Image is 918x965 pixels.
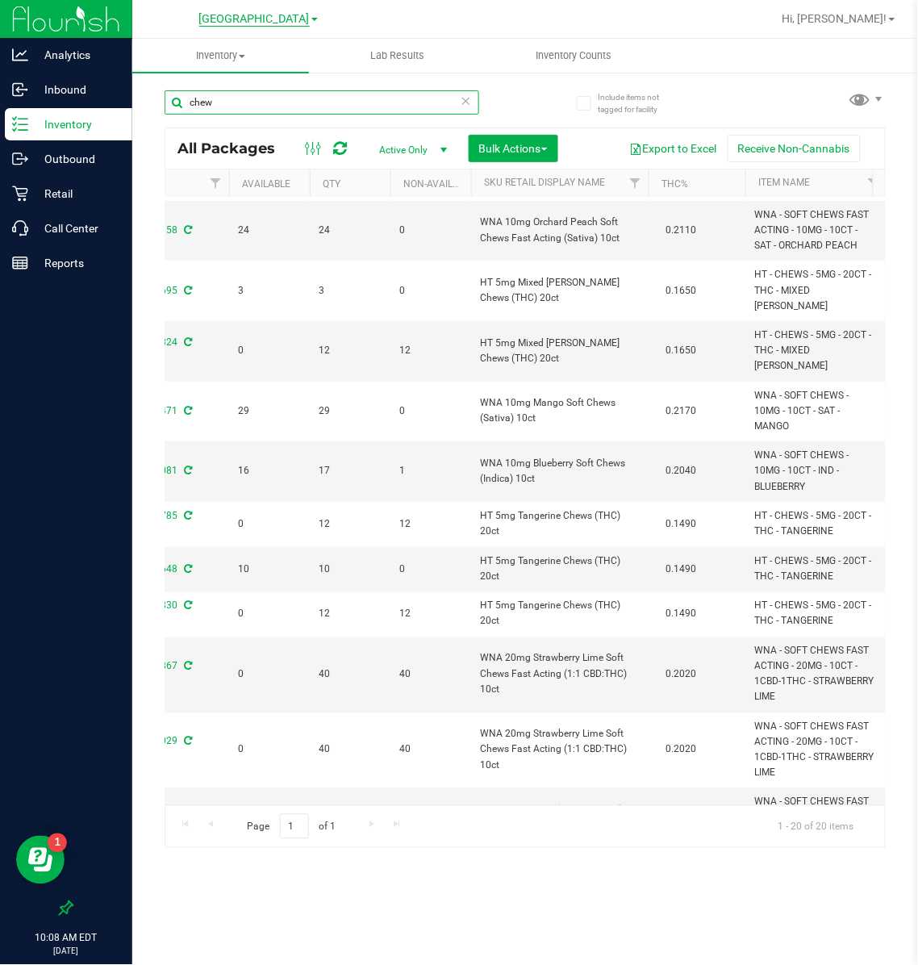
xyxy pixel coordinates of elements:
input: 1 [280,814,309,839]
span: 0 [400,223,461,238]
span: 40 [319,667,381,683]
span: WNA - SOFT CHEWS FAST ACTING - 20MG - 10CT - 1CBD-1THC - STRAWBERRY LIME [755,795,877,857]
span: WNA 10mg Blueberry Soft Chews (Indica) 10ct [481,456,639,487]
span: 24 [319,223,381,238]
span: Sync from Compliance System [182,563,193,574]
span: WNA 20mg Strawberry Lime Soft Chews Fast Acting (1:1 CBD:THC) 10ct [481,727,639,774]
span: 40 [400,667,461,683]
span: WNA - SOFT CHEWS - 10MG - 10CT - SAT - MANGO [755,388,877,435]
span: HT - CHEWS - 5MG - 20CT - THC - MIXED [PERSON_NAME] [755,328,877,374]
span: 0 [239,607,300,622]
a: Item Name [758,177,810,188]
inline-svg: Inventory [12,116,28,132]
span: 0.1490 [658,512,705,536]
inline-svg: Inbound [12,81,28,98]
span: All Packages [177,140,291,157]
span: Sync from Compliance System [182,405,193,416]
span: Sync from Compliance System [182,661,193,672]
span: 0.2040 [658,459,705,482]
p: Outbound [28,149,125,169]
span: 1 - 20 of 20 items [766,814,867,838]
span: Bulk Actions [479,142,548,155]
inline-svg: Analytics [12,47,28,63]
span: 0 [400,562,461,577]
span: 12 [319,607,381,622]
a: Filter [622,169,649,197]
span: Lab Results [348,48,446,63]
span: Clear [461,90,472,111]
button: Receive Non-Cannabis [728,135,861,162]
span: Sync from Compliance System [182,465,193,476]
span: Sync from Compliance System [182,736,193,747]
span: 0.2020 [658,663,705,687]
p: [DATE] [7,946,125,958]
p: Inbound [28,80,125,99]
span: HT 5mg Tangerine Chews (THC) 20ct [481,554,639,584]
span: 3 [319,283,381,299]
span: 40 [400,742,461,758]
span: Hi, [PERSON_NAME]! [782,12,887,25]
inline-svg: Retail [12,186,28,202]
p: Retail [28,184,125,203]
span: 0.1490 [658,558,705,581]
span: Include items not tagged for facility [599,91,679,115]
span: 17 [319,463,381,478]
span: WNA - SOFT CHEWS - 10MG - 10CT - IND - BLUEBERRY [755,448,877,495]
span: 29 [239,403,300,419]
span: HT 5mg Tangerine Chews (THC) 20ct [481,508,639,539]
a: Filter [202,169,229,197]
span: 24 [239,223,300,238]
span: 3 [239,283,300,299]
button: Export to Excel [620,135,728,162]
span: HT - CHEWS - 5MG - 20CT - THC - TANGERINE [755,554,877,584]
span: 12 [400,607,461,622]
span: 0 [239,516,300,532]
span: 0 [400,283,461,299]
span: 0 [239,742,300,758]
span: WNA - SOFT CHEWS FAST ACTING - 20MG - 10CT - 1CBD-1THC - STRAWBERRY LIME [755,720,877,782]
a: Non-Available [403,178,475,190]
a: Qty [323,178,340,190]
span: Inventory [132,48,309,63]
span: 29 [319,403,381,419]
span: 0 [239,343,300,358]
input: Search Package ID, Item Name, SKU, Lot or Part Number... [165,90,479,115]
a: Inventory Counts [486,39,662,73]
span: HT - CHEWS - 5MG - 20CT - THC - TANGERINE [755,508,877,539]
p: Analytics [28,45,125,65]
span: WNA - SOFT CHEWS FAST ACTING - 20MG - 10CT - 1CBD-1THC - STRAWBERRY LIME [755,644,877,706]
span: 1 [400,463,461,478]
label: Pin the sidebar to full width on large screens [58,900,74,917]
span: 12 [319,516,381,532]
span: Sync from Compliance System [182,510,193,521]
span: WNA 10mg Mango Soft Chews (Sativa) 10ct [481,395,639,426]
span: WNA - SOFT CHEWS FAST ACTING - 10MG - 10CT - SAT - ORCHARD PEACH [755,207,877,254]
p: Call Center [28,219,125,238]
span: 0.1650 [658,279,705,303]
a: Filter [860,169,887,197]
a: Inventory [132,39,309,73]
inline-svg: Outbound [12,151,28,167]
iframe: Resource center unread badge [48,833,67,853]
span: HT 5mg Mixed [PERSON_NAME] Chews (THC) 20ct [481,336,639,366]
span: HT - CHEWS - 5MG - 20CT - THC - MIXED [PERSON_NAME] [755,267,877,314]
span: WNA 10mg Orchard Peach Soft Chews Fast Acting (Sativa) 10ct [481,215,639,245]
inline-svg: Reports [12,255,28,271]
span: 0 [400,403,461,419]
span: WNA 20mg Strawberry Lime Soft Chews Fast Acting (1:1 CBD:THC) 10ct [481,803,639,850]
span: Sync from Compliance System [182,336,193,348]
span: Sync from Compliance System [182,600,193,612]
span: 16 [239,463,300,478]
p: Inventory [28,115,125,134]
span: Sync from Compliance System [182,285,193,296]
a: Sku Retail Display Name [484,177,605,188]
span: 0.2170 [658,399,705,423]
span: 0 [239,667,300,683]
span: HT 5mg Mixed [PERSON_NAME] Chews (THC) 20ct [481,275,639,306]
span: 12 [400,516,461,532]
a: THC% [661,178,688,190]
p: Reports [28,253,125,273]
inline-svg: Call Center [12,220,28,236]
span: 12 [400,343,461,358]
a: Lab Results [309,39,486,73]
